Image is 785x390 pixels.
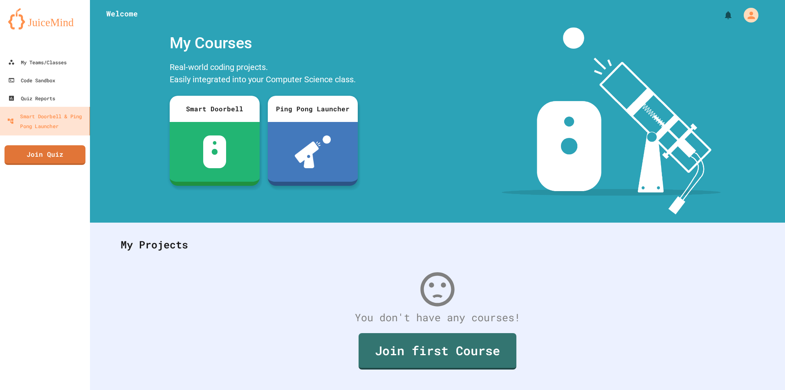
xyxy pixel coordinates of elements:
[502,27,721,214] img: banner-image-my-projects.png
[112,310,763,325] div: You don't have any courses!
[112,229,763,261] div: My Projects
[7,111,86,131] div: Smart Doorbell & Ping Pong Launcher
[359,333,516,370] a: Join first Course
[8,93,55,103] div: Quiz Reports
[203,135,227,168] img: sdb-white.svg
[166,59,362,90] div: Real-world coding projects. Easily integrated into your Computer Science class.
[268,96,358,122] div: Ping Pong Launcher
[4,145,85,165] a: Join Quiz
[8,8,82,29] img: logo-orange.svg
[170,96,260,122] div: Smart Doorbell
[8,75,55,85] div: Code Sandbox
[708,8,735,22] div: My Notifications
[295,135,331,168] img: ppl-with-ball.png
[8,57,67,67] div: My Teams/Classes
[735,6,760,25] div: My Account
[166,27,362,59] div: My Courses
